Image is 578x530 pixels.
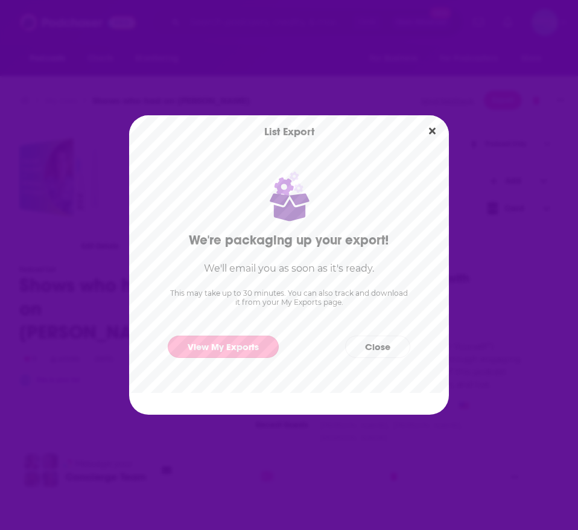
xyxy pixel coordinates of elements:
[168,336,279,358] a: View My Exports
[129,115,449,148] div: List Export
[189,232,389,248] h2: We're packaging up your export!
[424,124,440,139] button: Close
[345,336,410,358] button: Close
[204,263,374,274] h3: We'll email you as soon as it's ready.
[168,289,410,307] p: This may take up to 30 minutes. You can also track and download it from your My Exports page.
[269,170,310,222] img: Package with cogs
